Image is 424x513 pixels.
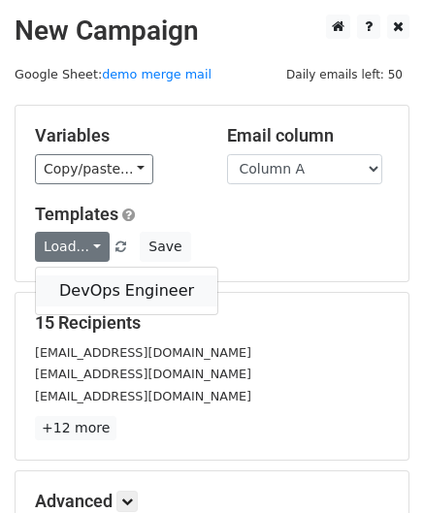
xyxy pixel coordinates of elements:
small: Google Sheet: [15,67,212,81]
a: DevOps Engineer [36,275,217,306]
h5: Email column [227,125,390,146]
iframe: Chat Widget [327,420,424,513]
a: Daily emails left: 50 [279,67,409,81]
span: Daily emails left: 50 [279,64,409,85]
a: Copy/paste... [35,154,153,184]
a: +12 more [35,416,116,440]
small: [EMAIL_ADDRESS][DOMAIN_NAME] [35,367,251,381]
h5: 15 Recipients [35,312,389,334]
a: Load... [35,232,110,262]
button: Save [140,232,190,262]
small: [EMAIL_ADDRESS][DOMAIN_NAME] [35,389,251,403]
h5: Variables [35,125,198,146]
a: Templates [35,204,118,224]
h5: Advanced [35,491,389,512]
a: demo merge mail [102,67,212,81]
h2: New Campaign [15,15,409,48]
small: [EMAIL_ADDRESS][DOMAIN_NAME] [35,345,251,360]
